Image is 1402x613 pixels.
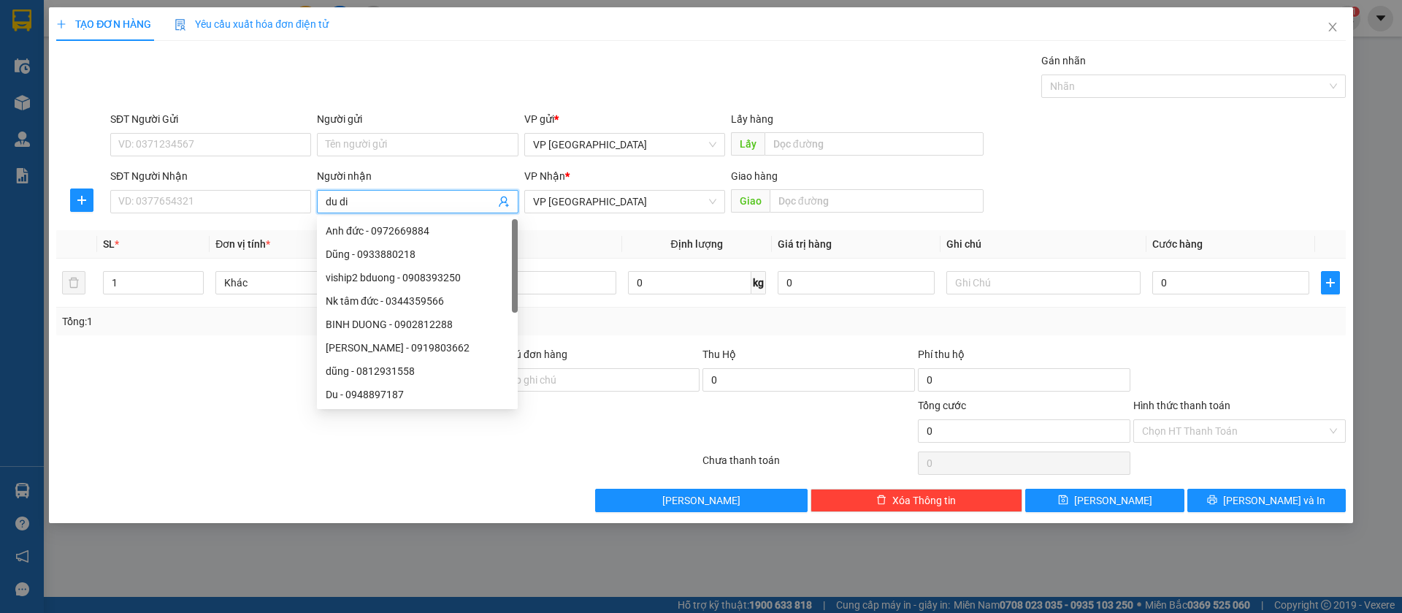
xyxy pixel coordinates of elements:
[215,238,270,250] span: Đơn vị tính
[175,19,186,31] img: icon
[701,452,916,478] div: Chưa thanh toán
[317,336,518,359] div: nguyen duy cung - 0919803662
[918,400,966,411] span: Tổng cước
[317,266,518,289] div: viship2 bduong - 0908393250
[498,196,510,207] span: user-add
[524,111,725,127] div: VP gửi
[326,270,509,286] div: viship2 bduong - 0908393250
[326,246,509,262] div: Dũng - 0933880218
[326,223,509,239] div: Anh đức - 0972669884
[731,132,765,156] span: Lấy
[731,189,770,213] span: Giao
[317,289,518,313] div: Nk tâm đức - 0344359566
[1223,492,1325,509] span: [PERSON_NAME] và In
[941,230,1146,259] th: Ghi chú
[1187,489,1346,512] button: printer[PERSON_NAME] và In
[317,111,518,127] div: Người gửi
[317,359,518,383] div: dũng - 0812931558
[533,191,716,213] span: VP Lộc Ninh
[110,111,311,127] div: SĐT Người Gửi
[1058,495,1068,506] span: save
[811,489,1023,512] button: deleteXóa Thông tin
[317,168,518,184] div: Người nhận
[1152,238,1203,250] span: Cước hàng
[892,492,956,509] span: Xóa Thông tin
[731,113,773,125] span: Lấy hàng
[421,271,616,294] input: VD: Bàn, Ghế
[1041,55,1086,66] label: Gán nhãn
[317,243,518,266] div: Dũng - 0933880218
[1074,492,1152,509] span: [PERSON_NAME]
[56,18,151,30] span: TẠO ĐƠN HÀNG
[751,271,766,294] span: kg
[533,134,716,156] span: VP Sài Gòn
[110,168,311,184] div: SĐT Người Nhận
[224,272,401,294] span: Khác
[56,19,66,29] span: plus
[1321,271,1340,294] button: plus
[487,349,567,360] label: Ghi chú đơn hàng
[1207,495,1217,506] span: printer
[1025,489,1184,512] button: save[PERSON_NAME]
[175,18,329,30] span: Yêu cầu xuất hóa đơn điện tử
[326,387,509,403] div: Du - 0948897187
[103,238,115,250] span: SL
[62,271,85,294] button: delete
[662,492,740,509] span: [PERSON_NAME]
[765,132,984,156] input: Dọc đường
[946,271,1141,294] input: Ghi Chú
[326,316,509,332] div: BINH DUONG - 0902812288
[326,340,509,356] div: [PERSON_NAME] - 0919803662
[317,313,518,336] div: BINH DUONG - 0902812288
[595,489,808,512] button: [PERSON_NAME]
[487,368,700,392] input: Ghi chú đơn hàng
[731,170,778,182] span: Giao hàng
[671,238,723,250] span: Định lượng
[71,194,93,206] span: plus
[317,383,518,406] div: Du - 0948897187
[918,346,1130,368] div: Phí thu hộ
[70,189,93,212] button: plus
[524,170,565,182] span: VP Nhận
[778,271,935,294] input: 0
[1133,400,1230,411] label: Hình thức thanh toán
[326,293,509,309] div: Nk tâm đức - 0344359566
[326,363,509,379] div: dũng - 0812931558
[702,349,736,360] span: Thu Hộ
[770,189,984,213] input: Dọc đường
[1327,21,1338,33] span: close
[1322,277,1339,289] span: plus
[778,238,832,250] span: Giá trị hàng
[1312,7,1353,48] button: Close
[317,219,518,243] div: Anh đức - 0972669884
[62,313,541,330] div: Tổng: 1
[876,495,886,506] span: delete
